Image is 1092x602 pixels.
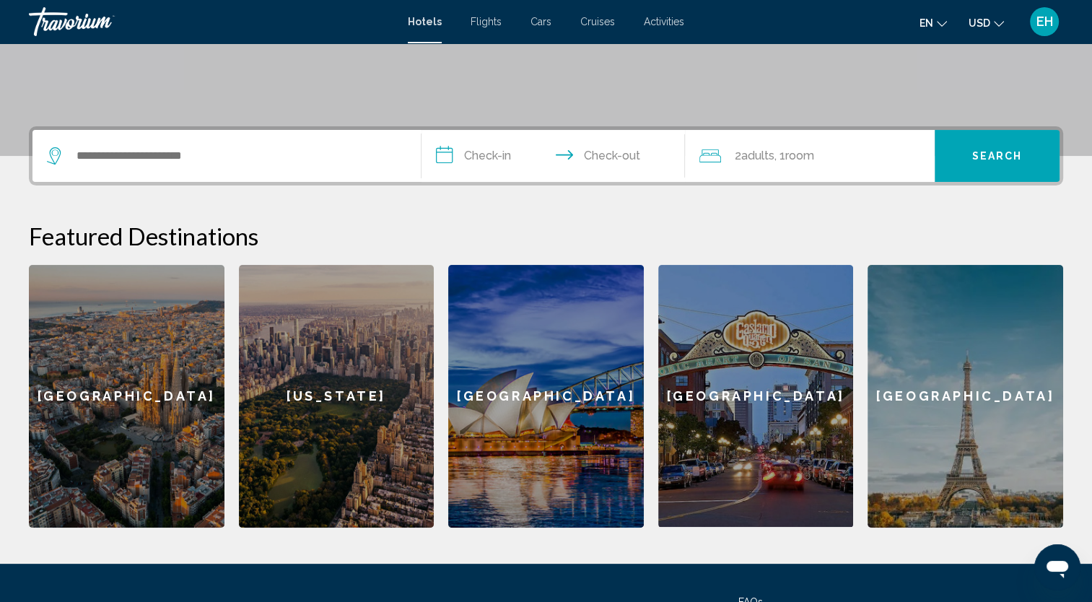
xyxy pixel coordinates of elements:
span: en [920,17,933,29]
a: Travorium [29,7,393,36]
button: User Menu [1026,6,1063,37]
a: Activities [644,16,684,27]
button: Change currency [969,12,1004,33]
span: Adults [741,149,774,162]
span: EH [1036,14,1053,29]
a: Hotels [408,16,442,27]
span: 2 [734,146,774,166]
a: Cruises [580,16,615,27]
div: Search widget [32,130,1060,182]
span: Room [785,149,813,162]
a: Flights [471,16,502,27]
button: Change language [920,12,947,33]
a: [GEOGRAPHIC_DATA] [868,265,1063,528]
span: Search [972,151,1023,162]
a: Cars [530,16,551,27]
a: [US_STATE] [239,265,434,528]
a: [GEOGRAPHIC_DATA] [29,265,224,528]
span: , 1 [774,146,813,166]
button: Search [935,130,1060,182]
button: Check in and out dates [421,130,686,182]
span: USD [969,17,990,29]
iframe: Button to launch messaging window [1034,544,1080,590]
div: [GEOGRAPHIC_DATA] [658,265,854,527]
h2: Featured Destinations [29,222,1063,250]
button: Travelers: 2 adults, 0 children [685,130,935,182]
a: [GEOGRAPHIC_DATA] [448,265,644,528]
a: [GEOGRAPHIC_DATA] [658,265,854,528]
